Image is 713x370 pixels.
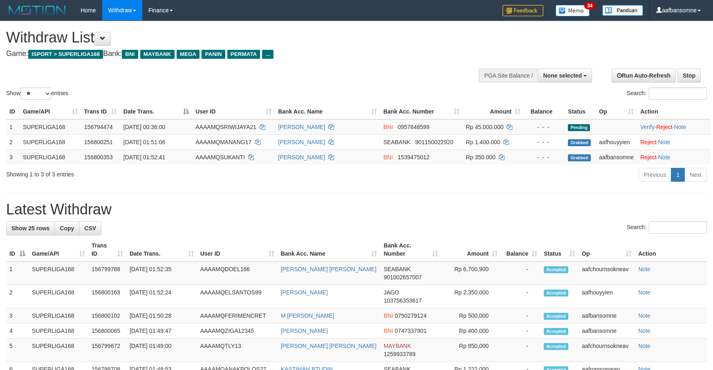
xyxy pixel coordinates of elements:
span: AAAAMQSUKANTI [195,154,245,160]
img: Feedback.jpg [502,5,543,16]
td: - [501,261,540,285]
div: Showing 1 to 3 of 3 entries [6,167,291,178]
span: Copy 1259933789 to clipboard [383,351,415,357]
th: Trans ID: activate to sort column ascending [88,238,126,261]
span: SEABANK [383,139,410,145]
a: Reject [640,154,657,160]
td: SUPERLIGA168 [29,285,88,308]
th: Action [635,238,707,261]
a: Note [638,328,650,334]
span: Rp 1.400.000 [466,139,500,145]
span: 34 [584,2,595,9]
a: [PERSON_NAME] [281,328,328,334]
a: Note [674,124,686,130]
td: 156800102 [88,308,126,323]
span: ISPORT > SUPERLIGA168 [28,50,103,59]
span: 156794474 [84,124,113,130]
td: SUPERLIGA168 [20,134,81,149]
td: 156799788 [88,261,126,285]
td: aafhouyyien [578,285,635,308]
span: Show 25 rows [11,225,49,232]
td: 1 [6,261,29,285]
span: MAYBANK [140,50,175,59]
span: BNI [383,154,393,160]
th: Date Trans.: activate to sort column ascending [126,238,197,261]
a: [PERSON_NAME] [PERSON_NAME] [281,343,377,349]
span: MAYBANK [383,343,411,349]
a: Note [638,289,650,296]
th: Amount: activate to sort column ascending [441,238,501,261]
a: [PERSON_NAME] [PERSON_NAME] [281,266,377,272]
td: AAAAMQFERIMENCRET [197,308,278,323]
a: Note [658,154,670,160]
td: Rp 400,000 [441,323,501,339]
th: Bank Acc. Name: activate to sort column ascending [275,104,380,119]
a: Note [638,343,650,349]
a: Next [684,168,707,182]
span: PANIN [202,50,225,59]
span: Rp 350.000 [466,154,496,160]
td: Rp 850,000 [441,339,501,362]
td: aafbansomne [578,323,635,339]
span: BNI [122,50,138,59]
h1: Latest Withdraw [6,201,707,218]
span: PERMATA [227,50,260,59]
input: Search: [649,87,707,100]
a: CSV [79,221,101,235]
span: Grabbed [568,154,591,161]
td: Rp 500,000 [441,308,501,323]
a: [PERSON_NAME] [278,124,325,130]
a: 1 [671,168,685,182]
div: - - - [527,123,561,131]
label: Search: [627,221,707,234]
a: Previous [639,168,671,182]
td: AAAAMQELSANTOS99 [197,285,278,308]
span: Copy 103756353617 to clipboard [383,297,422,304]
span: None selected [543,72,582,79]
td: · [637,134,711,149]
span: Accepted [544,266,568,273]
span: Copy [60,225,74,232]
td: - [501,285,540,308]
td: [DATE] 01:49:47 [126,323,197,339]
td: - [501,323,540,339]
span: Accepted [544,328,568,335]
div: - - - [527,138,561,146]
td: · [637,149,711,165]
a: [PERSON_NAME] [278,154,325,160]
a: Note [638,312,650,319]
th: Bank Acc. Number: activate to sort column ascending [380,238,441,261]
th: ID: activate to sort column descending [6,238,29,261]
span: JAGO [383,289,399,296]
td: SUPERLIGA168 [20,119,81,135]
td: SUPERLIGA168 [29,261,88,285]
span: [DATE] 01:51:06 [123,139,165,145]
span: SEABANK [383,266,410,272]
img: panduan.png [602,5,643,16]
span: BNI [383,312,393,319]
td: SUPERLIGA168 [29,308,88,323]
div: - - - [527,153,561,161]
label: Search: [627,87,707,100]
a: M [PERSON_NAME] [281,312,334,319]
th: Date Trans.: activate to sort column descending [120,104,193,119]
span: Copy 901002657007 to clipboard [383,274,422,281]
span: Pending [568,124,590,131]
a: [PERSON_NAME] [278,139,325,145]
th: Action [637,104,711,119]
a: Note [658,139,670,145]
th: Balance: activate to sort column ascending [501,238,540,261]
td: aafbansomne [596,149,637,165]
td: aafbansomne [578,308,635,323]
td: 5 [6,339,29,362]
a: Copy [54,221,79,235]
span: BNI [383,328,393,334]
a: Stop [677,69,701,82]
td: aafchournsokneav [578,261,635,285]
a: Run Auto-Refresh [612,69,676,82]
td: aafchournsokneav [578,339,635,362]
td: SUPERLIGA168 [20,149,81,165]
span: Copy 0750279124 to clipboard [395,312,427,319]
span: Grabbed [568,139,591,146]
a: Verify [640,124,655,130]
